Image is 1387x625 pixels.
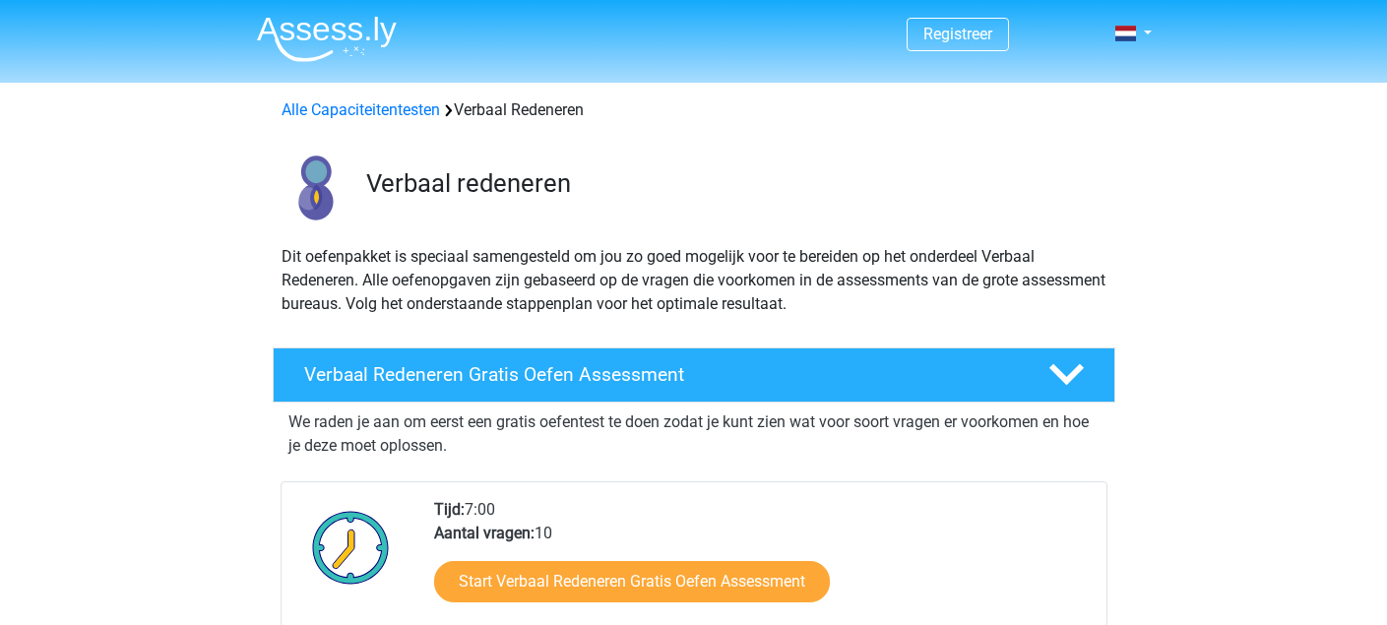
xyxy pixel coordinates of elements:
[301,498,401,596] img: Klok
[274,98,1114,122] div: Verbaal Redeneren
[923,25,992,43] a: Registreer
[282,100,440,119] a: Alle Capaciteitentesten
[257,16,397,62] img: Assessly
[282,245,1106,316] p: Dit oefenpakket is speciaal samengesteld om jou zo goed mogelijk voor te bereiden op het onderdee...
[434,500,465,519] b: Tijd:
[288,410,1100,458] p: We raden je aan om eerst een gratis oefentest te doen zodat je kunt zien wat voor soort vragen er...
[304,363,1017,386] h4: Verbaal Redeneren Gratis Oefen Assessment
[434,561,830,602] a: Start Verbaal Redeneren Gratis Oefen Assessment
[434,524,535,542] b: Aantal vragen:
[274,146,357,229] img: verbaal redeneren
[265,347,1123,403] a: Verbaal Redeneren Gratis Oefen Assessment
[366,168,1100,199] h3: Verbaal redeneren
